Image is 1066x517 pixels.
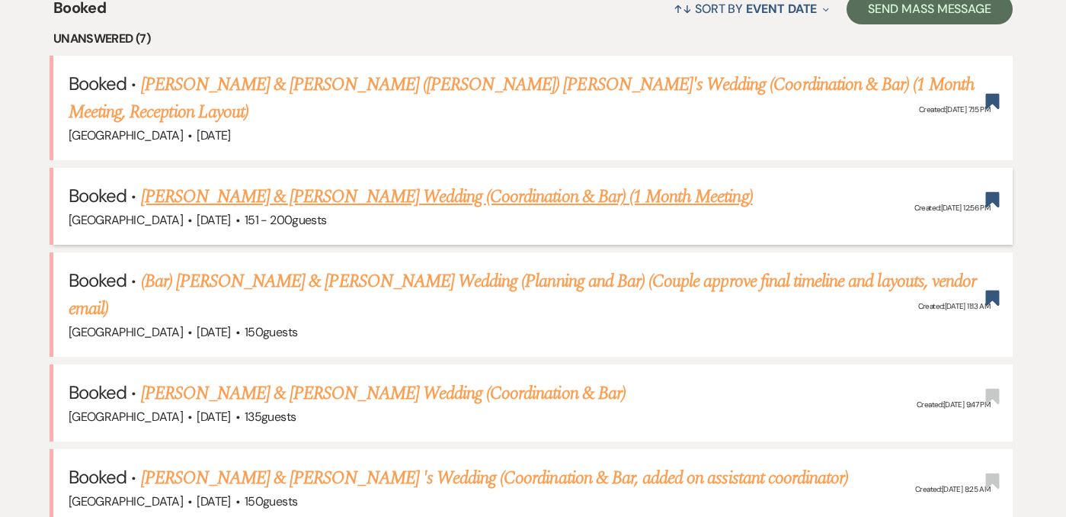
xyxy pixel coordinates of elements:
[914,203,990,213] span: Created: [DATE] 12:56 PM
[69,268,126,292] span: Booked
[69,493,183,509] span: [GEOGRAPHIC_DATA]
[69,127,183,143] span: [GEOGRAPHIC_DATA]
[69,72,126,95] span: Booked
[141,183,753,210] a: [PERSON_NAME] & [PERSON_NAME] Wedding (Coordination & Bar) (1 Month Meeting)
[69,324,183,340] span: [GEOGRAPHIC_DATA]
[197,409,230,425] span: [DATE]
[197,493,230,509] span: [DATE]
[141,464,849,492] a: [PERSON_NAME] & [PERSON_NAME] 's Wedding (Coordination & Bar, added on assistant coordinator)
[746,1,817,17] span: Event Date
[141,380,626,407] a: [PERSON_NAME] & [PERSON_NAME] Wedding (Coordination & Bar)
[69,381,126,404] span: Booked
[197,324,230,340] span: [DATE]
[245,324,297,340] span: 150 guests
[245,409,296,425] span: 135 guests
[69,212,183,228] span: [GEOGRAPHIC_DATA]
[919,104,990,114] span: Created: [DATE] 7:15 PM
[915,484,990,494] span: Created: [DATE] 8:25 AM
[53,29,1013,49] li: Unanswered (7)
[69,409,183,425] span: [GEOGRAPHIC_DATA]
[197,212,230,228] span: [DATE]
[245,212,326,228] span: 151 - 200 guests
[69,268,976,323] a: (Bar) [PERSON_NAME] & [PERSON_NAME] Wedding (Planning and Bar) (Couple approve final timeline and...
[918,301,990,311] span: Created: [DATE] 11:13 AM
[674,1,692,17] span: ↑↓
[245,493,297,509] span: 150 guests
[69,184,126,207] span: Booked
[69,465,126,489] span: Booked
[197,127,230,143] span: [DATE]
[69,71,975,126] a: [PERSON_NAME] & [PERSON_NAME] ([PERSON_NAME]) [PERSON_NAME]'s Wedding (Coordination & Bar) (1 Mon...
[917,400,990,409] span: Created: [DATE] 9:47 PM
